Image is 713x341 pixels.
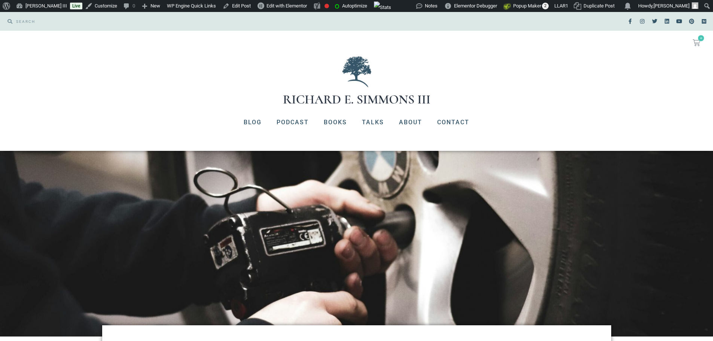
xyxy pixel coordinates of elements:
span: 1 [566,3,568,9]
a: Blog [236,113,269,132]
a: 0 [684,34,709,51]
a: Talks [354,113,391,132]
input: SEARCH [12,16,353,27]
span: 0 [698,35,704,41]
span: Edit with Elementor [266,3,307,9]
a: Live [70,3,82,9]
a: About [391,113,430,132]
img: Views over 48 hours. Click for more Jetpack Stats. [374,1,391,13]
a: Contact [430,113,477,132]
a: Books [316,113,354,132]
span: 2 [542,3,549,9]
a: Podcast [269,113,316,132]
span: [PERSON_NAME] [653,3,689,9]
div: Focus keyphrase not set [324,4,329,8]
